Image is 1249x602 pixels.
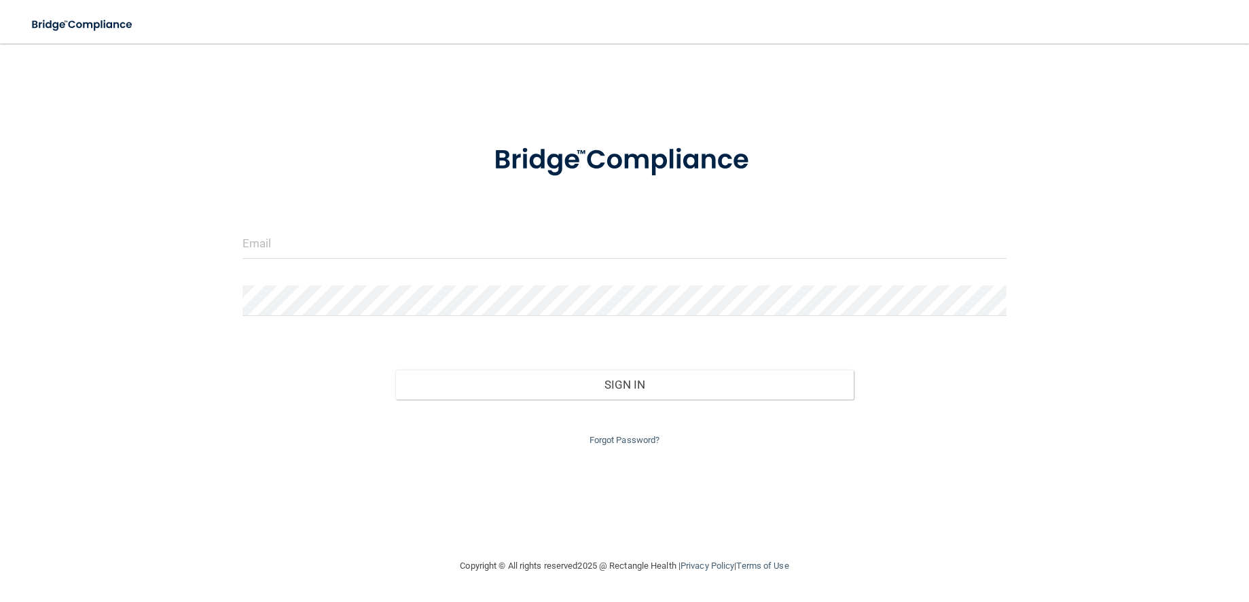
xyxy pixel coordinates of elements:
[736,561,789,571] a: Terms of Use
[681,561,734,571] a: Privacy Policy
[466,125,782,196] img: bridge_compliance_login_screen.278c3ca4.svg
[242,228,1007,259] input: Email
[377,544,873,588] div: Copyright © All rights reserved 2025 @ Rectangle Health | |
[395,370,854,400] button: Sign In
[590,435,660,445] a: Forgot Password?
[20,11,145,39] img: bridge_compliance_login_screen.278c3ca4.svg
